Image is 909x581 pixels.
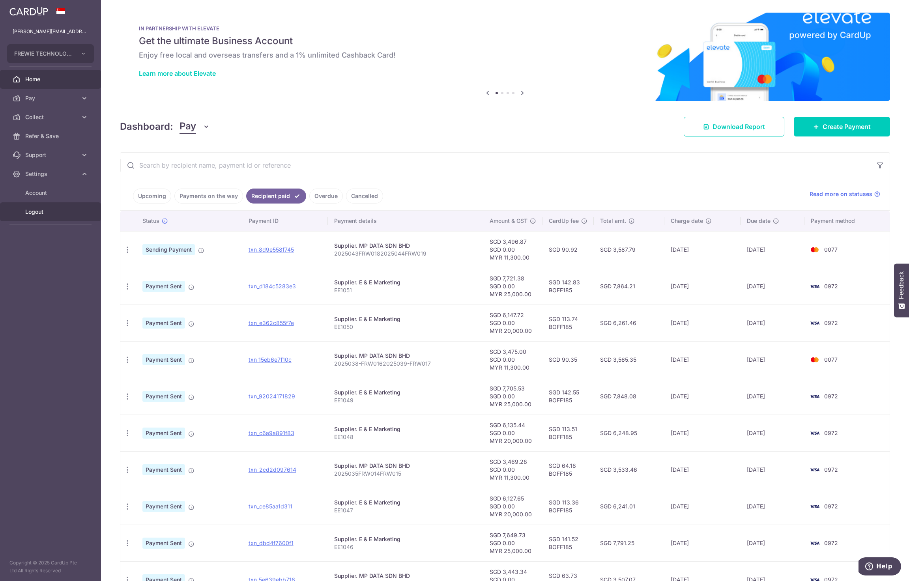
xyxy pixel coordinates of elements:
img: Bank Card [807,465,823,475]
img: Bank Card [807,428,823,438]
a: txn_e362c855f7e [249,319,294,326]
td: [DATE] [741,341,804,378]
td: [DATE] [741,451,804,488]
td: SGD 6,127.65 SGD 0.00 MYR 20,000.00 [483,488,542,525]
a: txn_c6a9a891f83 [249,430,294,436]
a: txn_dbd4f7600f1 [249,540,294,546]
a: Create Payment [794,117,890,136]
td: [DATE] [664,415,741,451]
td: [DATE] [741,268,804,305]
td: SGD 90.92 [542,231,594,268]
img: Bank Card [807,282,823,291]
img: Bank Card [807,318,823,328]
a: Download Report [684,117,784,136]
td: [DATE] [664,378,741,415]
p: EE1046 [334,543,477,551]
span: Payment Sent [142,318,185,329]
span: Settings [25,170,77,178]
h4: Dashboard: [120,120,173,134]
td: SGD 3,587.79 [594,231,664,268]
td: SGD 7,705.53 SGD 0.00 MYR 25,000.00 [483,378,542,415]
div: Supplier. MP DATA SDN BHD [334,462,477,470]
td: [DATE] [741,231,804,268]
span: 0972 [824,430,838,436]
td: [DATE] [664,341,741,378]
a: txn_92024171829 [249,393,295,400]
span: Pay [180,119,196,134]
span: Payment Sent [142,501,185,512]
iframe: Opens a widget where you can find more information [858,557,901,577]
button: FREWIE TECHNOLOGIES PTE. LTD. [7,44,94,63]
td: SGD 7,864.21 [594,268,664,305]
span: Payment Sent [142,538,185,549]
span: Download Report [713,122,765,131]
span: Charge date [671,217,703,225]
td: SGD 7,721.38 SGD 0.00 MYR 25,000.00 [483,268,542,305]
div: Supplier. E & E Marketing [334,535,477,543]
span: Due date [747,217,771,225]
td: [DATE] [741,415,804,451]
img: Bank Card [807,355,823,364]
img: Bank Card [807,538,823,548]
td: [DATE] [664,231,741,268]
a: Payments on the way [174,189,243,204]
td: [DATE] [741,488,804,525]
td: SGD 142.83 BOFF185 [542,268,594,305]
td: [DATE] [664,305,741,341]
p: [PERSON_NAME][EMAIL_ADDRESS][DOMAIN_NAME] [13,28,88,35]
span: Pay [25,94,77,102]
a: txn_8d9e558f745 [249,246,294,253]
td: SGD 6,147.72 SGD 0.00 MYR 20,000.00 [483,305,542,341]
span: Payment Sent [142,428,185,439]
span: Account [25,189,77,197]
span: 0972 [824,319,838,326]
a: Cancelled [346,189,383,204]
input: Search by recipient name, payment id or reference [120,153,871,178]
h5: Get the ultimate Business Account [139,35,871,47]
span: Collect [25,113,77,121]
span: 0972 [824,503,838,510]
span: Sending Payment [142,244,195,255]
td: SGD 6,135.44 SGD 0.00 MYR 20,000.00 [483,415,542,451]
p: EE1048 [334,433,477,441]
td: SGD 7,649.73 SGD 0.00 MYR 25,000.00 [483,525,542,561]
td: [DATE] [664,268,741,305]
div: Supplier. E & E Marketing [334,389,477,396]
img: Bank Card [807,392,823,401]
span: Payment Sent [142,354,185,365]
span: Payment Sent [142,391,185,402]
div: Supplier. E & E Marketing [334,315,477,323]
img: Bank Card [807,245,823,254]
span: 0077 [824,356,838,363]
td: [DATE] [664,488,741,525]
div: Supplier. MP DATA SDN BHD [334,572,477,580]
a: Learn more about Elevate [139,69,216,77]
td: SGD 3,496.87 SGD 0.00 MYR 11,300.00 [483,231,542,268]
div: Supplier. E & E Marketing [334,499,477,506]
p: IN PARTNERSHIP WITH ELEVATE [139,25,871,32]
td: SGD 6,261.46 [594,305,664,341]
td: SGD 90.35 [542,341,594,378]
span: Read more on statuses [810,190,872,198]
th: Payment details [328,211,483,231]
a: Recipient paid [246,189,306,204]
td: [DATE] [664,451,741,488]
td: SGD 6,248.95 [594,415,664,451]
th: Payment ID [242,211,328,231]
td: SGD 142.55 BOFF185 [542,378,594,415]
td: SGD 3,533.46 [594,451,664,488]
a: Overdue [309,189,343,204]
span: Feedback [898,271,905,299]
span: 0972 [824,393,838,400]
span: 0972 [824,466,838,473]
td: SGD 7,791.25 [594,525,664,561]
a: Read more on statuses [810,190,880,198]
p: EE1050 [334,323,477,331]
span: Create Payment [823,122,871,131]
a: Upcoming [133,189,171,204]
th: Payment method [804,211,890,231]
span: FREWIE TECHNOLOGIES PTE. LTD. [14,50,73,58]
span: Refer & Save [25,132,77,140]
td: SGD 6,241.01 [594,488,664,525]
